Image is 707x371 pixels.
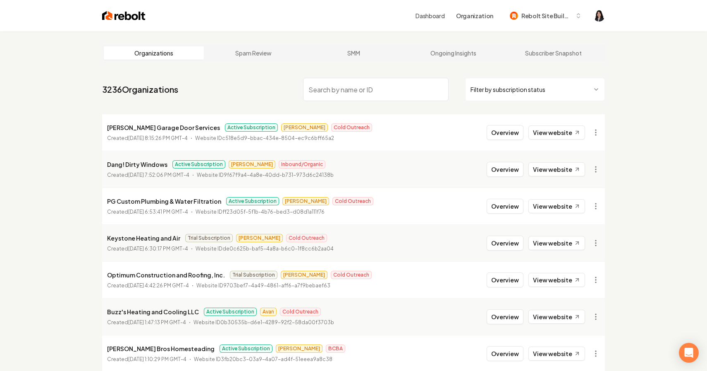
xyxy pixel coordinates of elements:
[281,123,328,132] span: [PERSON_NAME]
[528,347,585,361] a: View website
[128,319,186,325] time: [DATE] 1:47:13 PM GMT-4
[204,46,304,60] a: Spam Review
[487,236,523,251] button: Overview
[416,12,444,20] a: Dashboard
[107,344,215,354] p: [PERSON_NAME] Bros Homesteading
[107,208,188,216] p: Created
[260,308,277,316] span: Avan
[528,162,585,176] a: View website
[332,197,373,205] span: Cold Outreach
[107,270,225,280] p: Optimum Construction and Roofing, Inc.
[185,234,233,242] span: Trial Subscription
[487,199,523,214] button: Overview
[226,197,279,205] span: Active Subscription
[102,10,146,22] img: Rebolt Logo
[528,125,585,140] a: View website
[128,356,186,362] time: [DATE] 1:10:29 PM GMT-4
[104,46,204,60] a: Organizations
[128,282,189,289] time: [DATE] 4:42:26 PM GMT-4
[107,171,189,179] p: Created
[107,134,188,142] p: Created
[503,46,603,60] a: Subscriber Snapshot
[487,309,523,324] button: Overview
[196,282,330,290] p: Website ID 9703bef7-4a49-4861-aff6-a7f9bebaef63
[331,123,372,132] span: Cold Outreach
[107,318,186,327] p: Created
[279,160,325,169] span: Inbound/Organic
[528,199,585,213] a: View website
[229,160,275,169] span: [PERSON_NAME]
[107,123,220,132] p: [PERSON_NAME] Garage Door Services
[172,160,225,169] span: Active Subscription
[510,12,518,20] img: Rebolt Site Builder
[282,197,329,205] span: [PERSON_NAME]
[193,318,334,327] p: Website ID 0b30535b-d6e1-4289-92f2-58da00f3703b
[487,162,523,177] button: Overview
[521,12,572,20] span: Rebolt Site Builder
[487,125,523,140] button: Overview
[197,171,334,179] p: Website ID 9f67f9a4-4a8e-40dd-b731-973d6c24138b
[107,159,167,169] p: Dang! Dirty Windows
[204,308,257,316] span: Active Subscription
[528,236,585,250] a: View website
[528,273,585,287] a: View website
[107,245,188,253] p: Created
[404,46,504,60] a: Ongoing Insights
[107,355,186,364] p: Created
[303,78,449,101] input: Search by name or ID
[451,8,498,23] button: Organization
[220,344,272,353] span: Active Subscription
[128,172,189,178] time: [DATE] 7:52:06 PM GMT-4
[280,308,321,316] span: Cold Outreach
[286,234,327,242] span: Cold Outreach
[128,209,188,215] time: [DATE] 6:53:41 PM GMT-4
[107,282,189,290] p: Created
[593,10,605,22] button: Open user button
[528,310,585,324] a: View website
[107,196,221,206] p: PG Custom Plumbing & Water Filtration
[128,135,188,141] time: [DATE] 8:15:26 PM GMT-4
[225,123,278,132] span: Active Subscription
[276,344,322,353] span: [PERSON_NAME]
[593,10,605,22] img: Haley Paramoure
[303,46,404,60] a: SMM
[107,233,180,243] p: Keystone Heating and Air
[487,272,523,287] button: Overview
[236,234,283,242] span: [PERSON_NAME]
[195,134,334,142] p: Website ID c518e5d9-bbac-434e-8504-ec9c6bff65a2
[326,344,345,353] span: BCBA
[487,346,523,361] button: Overview
[107,307,199,317] p: Buzz's Heating and Cooling LLC
[194,355,332,364] p: Website ID 3fb20bc3-03a9-4a07-ad4f-51eeea9a8c38
[196,245,334,253] p: Website ID de0c625b-baf5-4a8a-b6c0-1f8cc6b2aa04
[102,84,178,95] a: 3236Organizations
[331,271,372,279] span: Cold Outreach
[196,208,325,216] p: Website ID ff23d05f-5f1b-4b76-bed3-d08d1a111f76
[230,271,277,279] span: Trial Subscription
[679,343,699,363] div: Open Intercom Messenger
[281,271,327,279] span: [PERSON_NAME]
[128,246,188,252] time: [DATE] 6:30:17 PM GMT-4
